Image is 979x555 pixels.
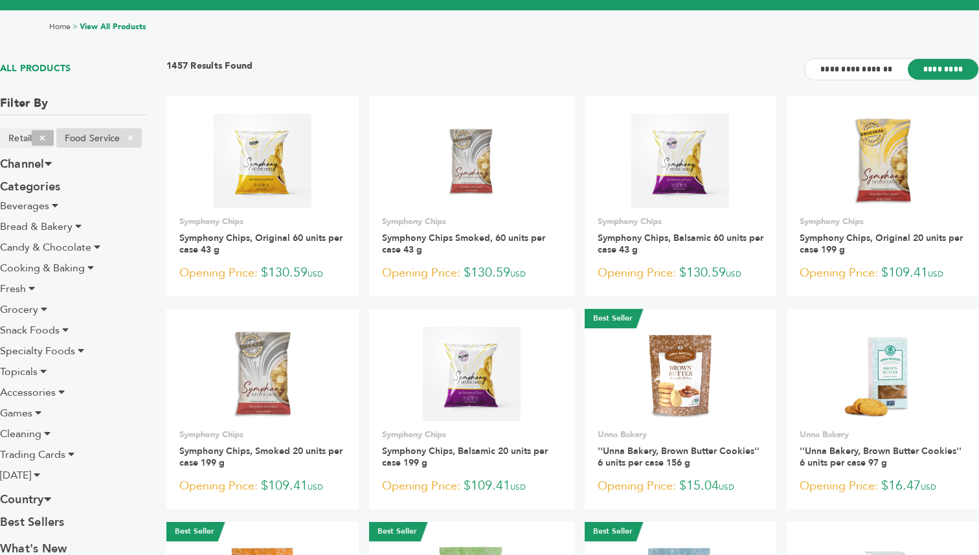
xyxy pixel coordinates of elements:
[49,21,71,32] a: Home
[510,482,526,492] span: USD
[598,477,676,495] span: Opening Price:
[214,114,311,207] img: Symphony Chips, Original 60 units per case 43 g
[382,429,561,440] p: Symphony Chips
[800,264,878,282] span: Opening Price:
[598,264,764,283] p: $130.59
[634,327,728,421] img: ''Unna Bakery, Brown Butter Cookies'' 6 units per case 156 g
[598,445,760,469] a: ''Unna Bakery, Brown Butter Cookies'' 6 units per case 156 g
[382,445,548,469] a: Symphony Chips, Balsamic 20 units per case 199 g
[800,477,878,495] span: Opening Price:
[179,264,258,282] span: Opening Price:
[425,114,519,208] img: Symphony Chips Smoked, 60 units per case 43 g
[166,60,253,80] h3: 1457 Results Found
[80,21,146,32] a: View All Products
[631,114,729,207] img: Symphony Chips, Balsamic 60 units per case 43 g
[73,21,78,32] span: >
[32,130,53,146] span: ×
[928,269,943,279] span: USD
[382,477,561,496] p: $109.41
[382,264,561,283] p: $130.59
[179,477,258,495] span: Opening Price:
[598,264,676,282] span: Opening Price:
[800,429,966,440] p: Unna Bakery
[800,216,966,227] p: Symphony Chips
[598,429,764,440] p: Unna Bakery
[800,445,962,469] a: ''Unna Bakery, Brown Butter Cookies'' 6 units per case 97 g
[598,477,764,496] p: $15.04
[852,114,914,207] img: Symphony Chips, Original 20 units per case 199 g
[800,264,966,283] p: $109.41
[598,232,763,256] a: Symphony Chips, Balsamic 60 units per case 43 g
[719,482,734,492] span: USD
[120,130,141,146] span: ×
[382,264,460,282] span: Opening Price:
[179,264,346,283] p: $130.59
[836,327,930,421] img: ''Unna Bakery, Brown Butter Cookies'' 6 units per case 97 g
[382,216,561,227] p: Symphony Chips
[423,327,521,420] img: Symphony Chips, Balsamic 20 units per case 199 g
[510,269,526,279] span: USD
[726,269,741,279] span: USD
[179,477,346,496] p: $109.41
[56,128,142,148] li: Food Service
[382,477,460,495] span: Opening Price:
[800,232,963,256] a: Symphony Chips, Original 20 units per case 199 g
[800,477,966,496] p: $16.47
[598,216,764,227] p: Symphony Chips
[308,269,323,279] span: USD
[179,232,343,256] a: Symphony Chips, Original 60 units per case 43 g
[231,327,294,420] img: Symphony Chips, Smoked 20 units per case 199 g
[308,482,323,492] span: USD
[179,429,346,440] p: Symphony Chips
[921,482,936,492] span: USD
[179,216,346,227] p: Symphony Chips
[382,232,545,256] a: Symphony Chips Smoked, 60 units per case 43 g
[179,445,343,469] a: Symphony Chips, Smoked 20 units per case 199 g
